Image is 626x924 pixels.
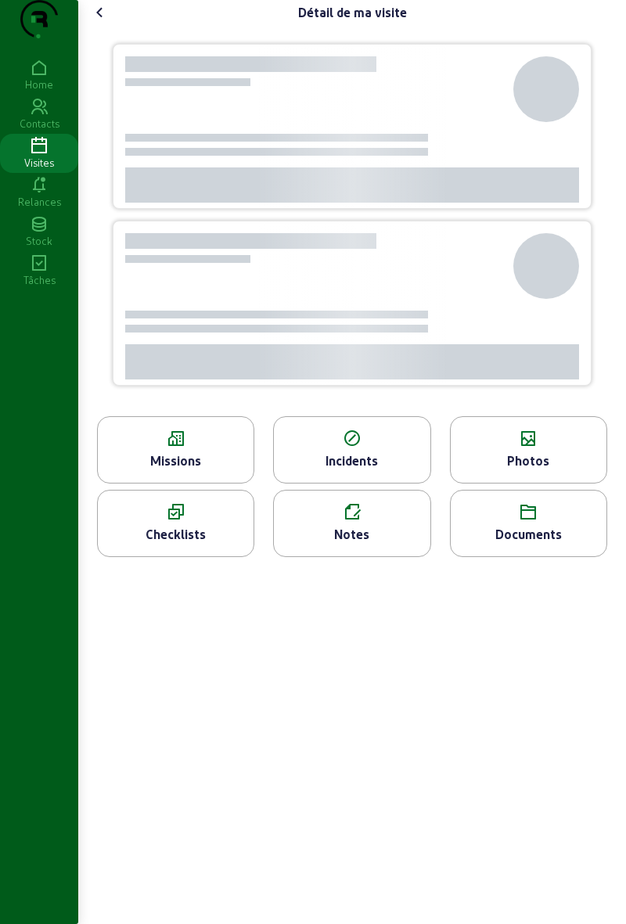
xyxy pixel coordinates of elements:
[298,3,407,22] div: Détail de ma visite
[98,451,254,470] div: Missions
[274,451,430,470] div: Incidents
[98,525,254,544] div: Checklists
[451,525,606,544] div: Documents
[451,451,606,470] div: Photos
[274,525,430,544] div: Notes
